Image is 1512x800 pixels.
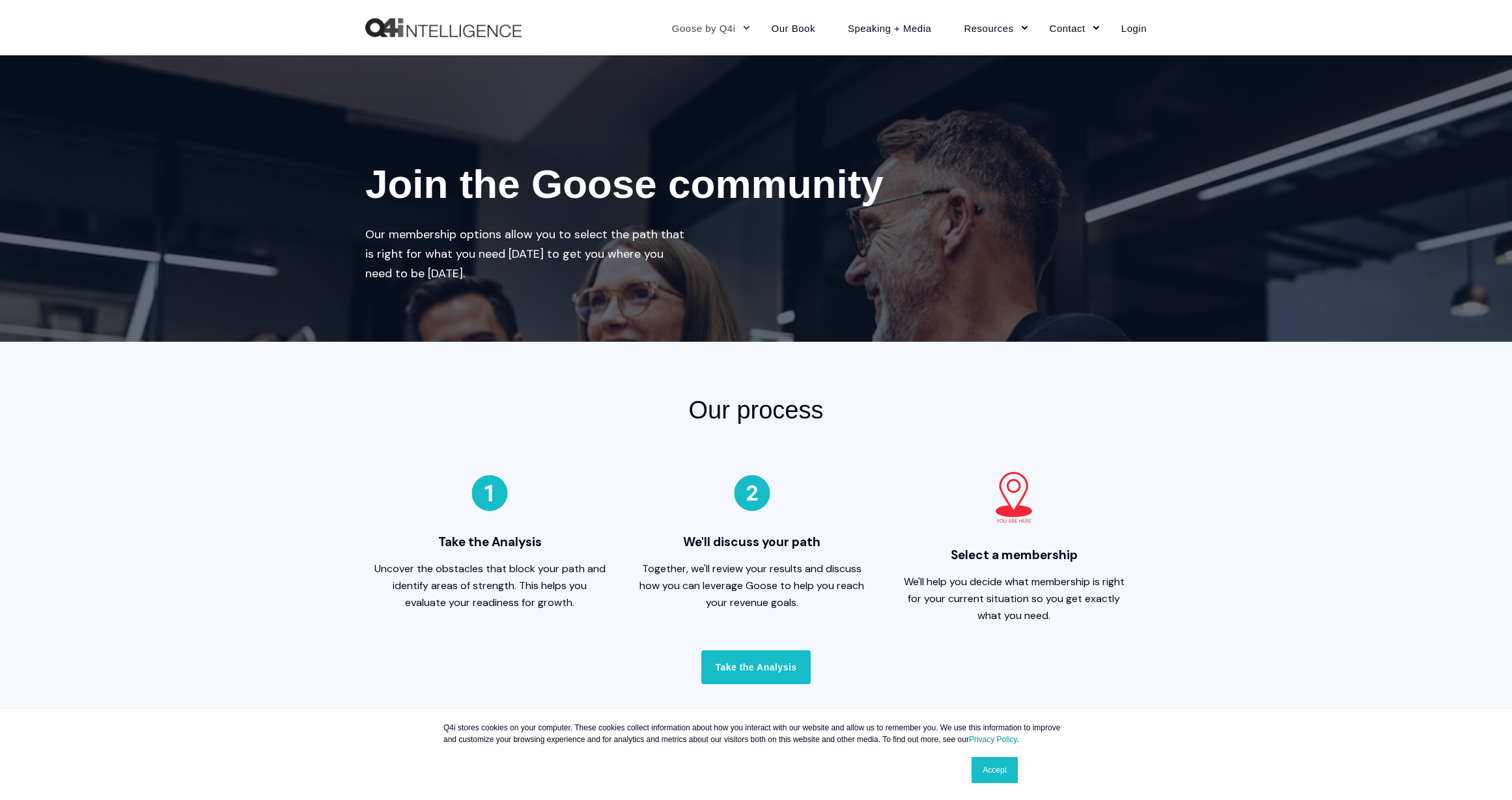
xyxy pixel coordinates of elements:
[374,562,606,609] span: Uncover the obstacles that block your path and identify areas of strength. This helps you evaluat...
[969,735,1017,744] a: Privacy Policy
[701,650,810,684] a: Take the Analysis
[896,547,1132,573] span: Select a membership
[904,575,1125,622] span: We'll help you decide what membership is right for your current situation so you get exactly what...
[972,757,1018,783] a: Accept
[443,722,1069,745] p: Q4i stores cookies on your computer. These cookies collect information about how you interact wit...
[634,534,871,560] span: We'll discuss your path
[372,534,608,560] span: Take the Analysis
[365,18,522,38] a: Back to Home
[365,18,522,38] img: Q4intelligence, LLC logo
[988,472,1040,524] img: 3-1
[470,472,509,511] img: 4-1
[733,472,772,511] img: 5
[365,225,691,283] div: Our membership options allow you to select the path that is right for what you need [DATE] to get...
[365,161,884,206] span: Join the Goose community
[538,394,974,426] h2: Our process
[639,562,864,609] span: Together, we'll review your results and discuss how you can leverage Goose to help you reach your...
